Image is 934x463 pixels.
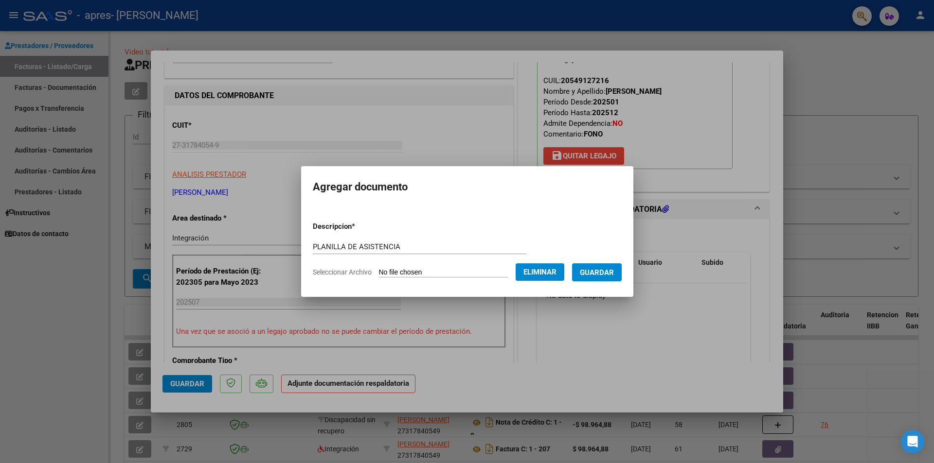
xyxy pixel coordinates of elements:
p: Descripcion [313,221,406,232]
button: Eliminar [516,263,564,281]
div: Open Intercom Messenger [901,430,924,453]
span: Seleccionar Archivo [313,268,372,276]
span: Eliminar [523,268,557,276]
h2: Agregar documento [313,178,622,196]
button: Guardar [572,263,622,281]
span: Guardar [580,268,614,277]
